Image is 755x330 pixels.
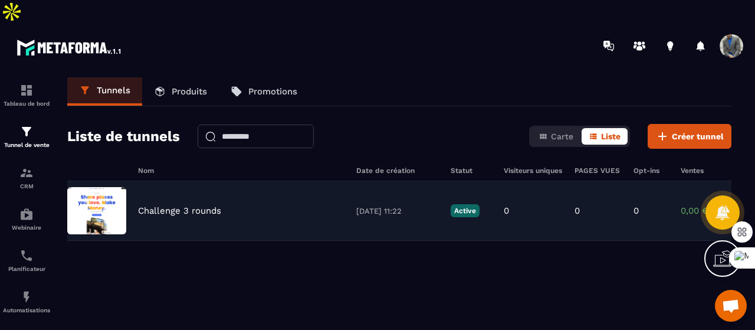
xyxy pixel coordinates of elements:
p: 0 [575,205,580,216]
a: automationsautomationsWebinaire [3,198,50,240]
p: Produits [172,86,207,97]
button: Créer tunnel [648,124,731,149]
img: automations [19,207,34,221]
h6: Visiteurs uniques [504,166,563,175]
h6: Opt-ins [633,166,669,175]
a: Produits [142,77,219,106]
button: Carte [531,128,580,145]
button: Liste [582,128,628,145]
p: 0,00 € [681,205,740,216]
img: automations [19,290,34,304]
h6: Statut [451,166,492,175]
img: image [67,187,126,234]
p: Planificateur [3,266,50,272]
a: formationformationTunnel de vente [3,116,50,157]
p: Promotions [248,86,297,97]
img: scheduler [19,249,34,263]
a: Ouvrir le chat [715,290,747,322]
a: Promotions [219,77,309,106]
p: Tunnels [97,85,130,96]
p: Active [451,204,480,217]
h2: Liste de tunnels [67,125,180,148]
a: formationformationCRM [3,157,50,198]
span: Créer tunnel [672,130,724,142]
img: logo [17,37,123,58]
p: 0 [504,205,509,216]
a: formationformationTableau de bord [3,74,50,116]
p: [DATE] 11:22 [356,207,439,215]
p: CRM [3,183,50,189]
p: Webinaire [3,224,50,231]
p: Automatisations [3,307,50,313]
h6: Date de création [356,166,439,175]
img: formation [19,83,34,97]
a: automationsautomationsAutomatisations [3,281,50,322]
p: Tableau de bord [3,100,50,107]
p: Challenge 3 rounds [138,205,221,216]
img: formation [19,166,34,180]
h6: Nom [138,166,344,175]
h6: Ventes [681,166,740,175]
a: schedulerschedulerPlanificateur [3,240,50,281]
span: Liste [601,132,621,141]
a: Tunnels [67,77,142,106]
p: 0 [633,205,639,216]
h6: PAGES VUES [575,166,622,175]
img: formation [19,125,34,139]
p: Tunnel de vente [3,142,50,148]
span: Carte [551,132,573,141]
